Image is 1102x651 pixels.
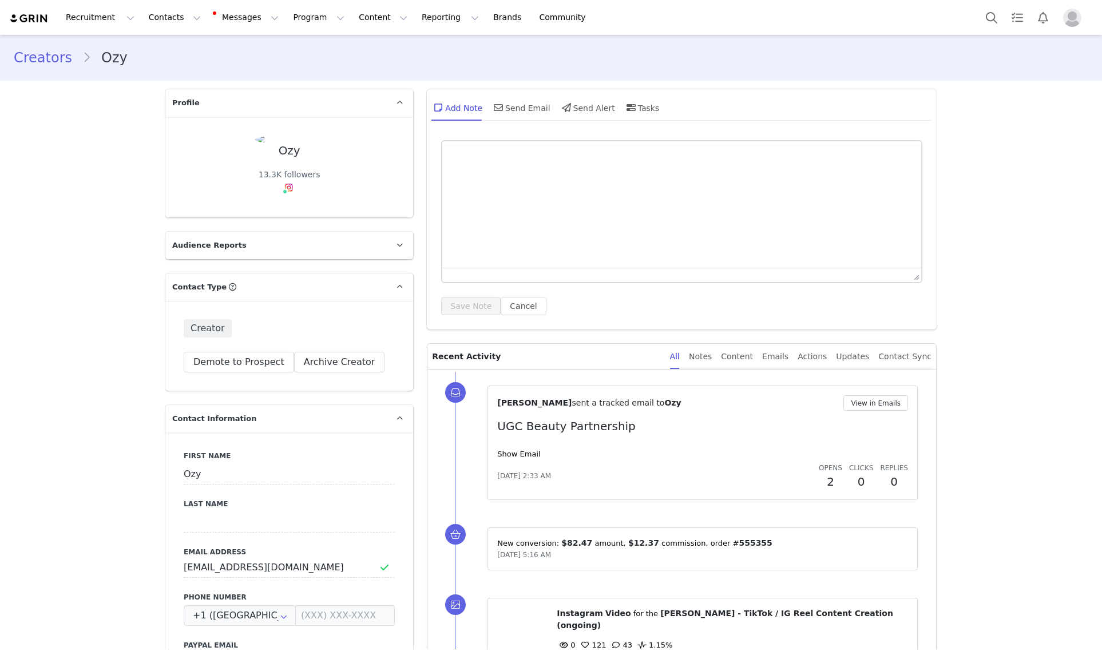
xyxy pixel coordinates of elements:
[415,5,486,30] button: Reporting
[184,451,395,461] label: First Name
[184,592,395,602] label: Phone Number
[721,344,753,370] div: Content
[172,240,247,251] span: Audience Reports
[880,464,908,472] span: Replies
[497,398,572,407] span: [PERSON_NAME]
[836,344,869,370] div: Updates
[184,547,395,557] label: Email Address
[497,418,908,435] p: UGC Beauty Partnership
[880,473,908,490] h2: 0
[486,5,532,30] a: Brands
[762,344,788,370] div: Emails
[184,352,294,372] button: Demote to Prospect
[557,609,893,630] span: [PERSON_NAME] - TikTok / IG Reel Content Creation (ongoing)
[557,641,575,649] span: 0
[294,352,385,372] button: Archive Creator
[624,94,660,121] div: Tasks
[184,605,296,626] div: United States
[184,640,395,650] label: Paypal Email
[878,344,931,370] div: Contact Sync
[295,605,395,626] input: (XXX) XXX-XXXX
[1056,9,1093,27] button: Profile
[501,297,546,315] button: Cancel
[578,641,607,649] span: 121
[798,344,827,370] div: Actions
[184,557,395,578] input: Email Address
[431,94,482,121] div: Add Note
[284,183,294,192] img: instagram.svg
[14,47,82,68] a: Creators
[819,464,842,472] span: Opens
[184,499,395,509] label: Last Name
[59,5,141,30] button: Recruitment
[819,473,842,490] h2: 2
[172,281,227,293] span: Contact Type
[497,450,540,458] a: Show Email
[441,297,501,315] button: Save Note
[432,344,660,369] p: Recent Activity
[1005,5,1030,30] a: Tasks
[843,395,908,411] button: View in Emails
[533,5,598,30] a: Community
[689,344,712,370] div: Notes
[664,398,681,407] span: Ozy
[557,609,603,618] span: Instagram
[1030,5,1056,30] button: Notifications
[497,471,551,481] span: [DATE] 2:33 AM
[557,608,908,632] p: ⁨ ⁩ ⁨ ⁩ for the ⁨ ⁩
[605,609,631,618] span: Video
[497,551,551,559] span: [DATE] 5:16 AM
[561,538,592,547] span: $82.47
[979,5,1004,30] button: Search
[635,641,672,649] span: 1.15%
[572,398,664,407] span: sent a tracked email to
[849,464,873,472] span: Clicks
[909,268,921,282] div: Press the Up and Down arrow keys to resize the editor.
[259,169,320,181] div: 13.3K followers
[142,5,208,30] button: Contacts
[670,344,680,370] div: All
[560,94,615,121] div: Send Alert
[497,537,908,549] p: New conversion: ⁨ ⁩ amount⁨, ⁨ ⁩ commission⁩⁨, order #⁨ ⁩⁩
[9,13,49,24] img: grin logo
[609,641,632,649] span: 43
[279,144,300,157] div: Ozy
[172,97,200,109] span: Profile
[849,473,873,490] h2: 0
[1063,9,1081,27] img: placeholder-profile.jpg
[184,319,232,338] span: Creator
[184,605,296,626] input: Country
[172,413,256,424] span: Contact Information
[491,94,550,121] div: Send Email
[352,5,414,30] button: Content
[208,5,286,30] button: Messages
[628,538,659,547] span: $12.37
[442,146,921,268] iframe: Rich Text Area
[255,135,324,144] img: 0901cd8d-b4b4-474c-bc94-1ad0878a7395--s.jpg
[286,5,351,30] button: Program
[739,538,772,547] span: 555355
